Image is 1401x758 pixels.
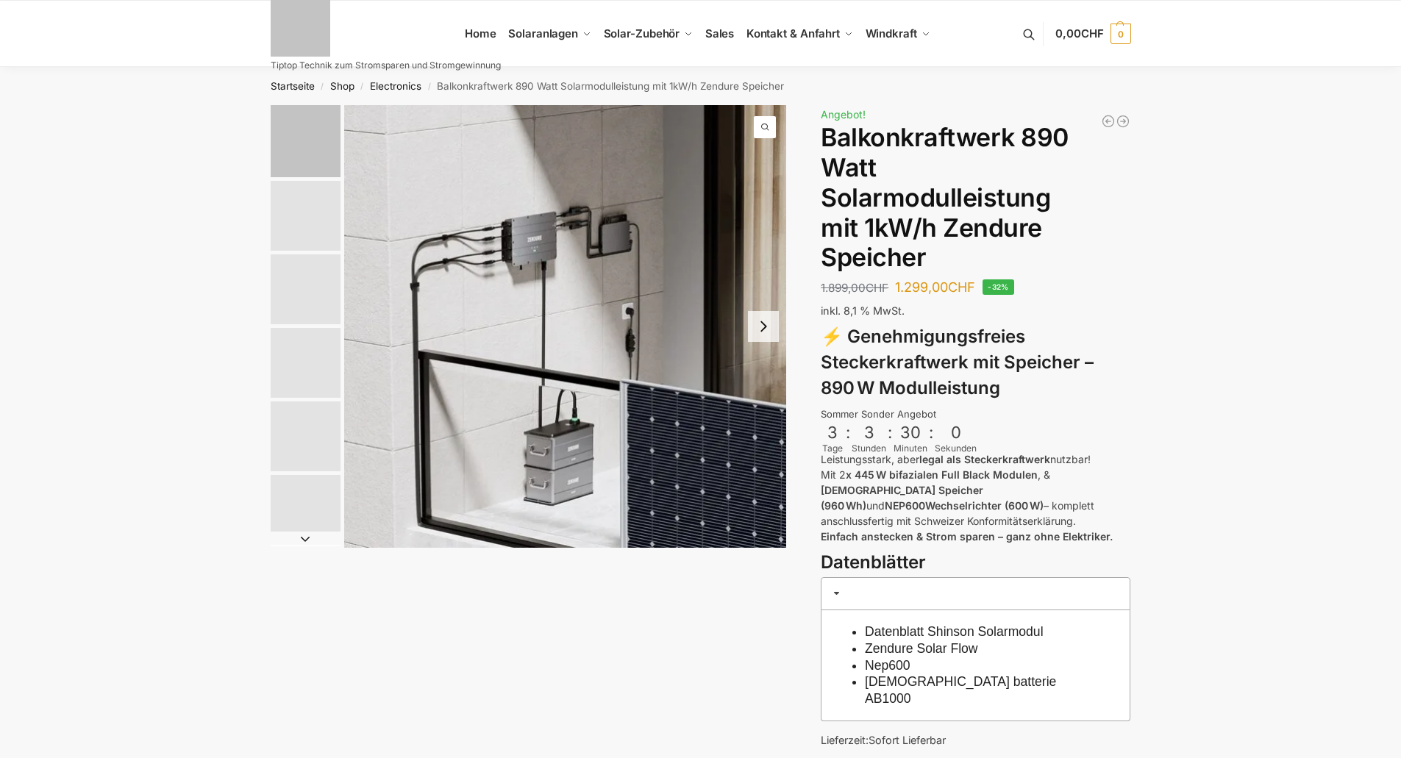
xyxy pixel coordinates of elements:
[866,26,917,40] span: Windkraft
[271,328,341,398] img: Zendure-solar-flow-Batteriespeicher für Balkonkraftwerke
[869,734,946,746] span: Sofort Lieferbar
[894,442,927,455] div: Minuten
[344,105,787,548] li: 1 / 6
[271,61,501,70] p: Tiptop Technik zum Stromsparen und Stromgewinnung
[895,279,975,295] bdi: 1.299,00
[597,1,699,67] a: Solar-Zubehör
[821,734,946,746] span: Lieferzeit:
[267,473,341,546] li: 6 / 6
[271,254,341,324] img: Maysun
[983,279,1014,295] span: -32%
[1101,114,1116,129] a: Balkonkraftwerk 890 Watt Solarmodulleistung mit 2kW/h Zendure Speicher
[895,423,926,442] div: 30
[1055,12,1130,56] a: 0,00CHF 0
[502,1,597,67] a: Solaranlagen
[948,279,975,295] span: CHF
[330,80,354,92] a: Shop
[865,624,1044,639] a: Datenblatt Shinson Solarmodul
[821,304,905,317] span: inkl. 8,1 % MwSt.
[852,442,886,455] div: Stunden
[244,67,1157,105] nav: Breadcrumb
[508,26,578,40] span: Solaranlagen
[936,423,975,442] div: 0
[846,423,850,451] div: :
[1081,26,1104,40] span: CHF
[821,442,844,455] div: Tage
[267,326,341,399] li: 4 / 6
[370,80,421,92] a: Electronics
[935,442,977,455] div: Sekunden
[421,81,437,93] span: /
[846,468,1038,481] strong: x 445 W bifazialen Full Black Modulen
[705,26,735,40] span: Sales
[746,26,840,40] span: Kontakt & Anfahrt
[821,451,1130,544] p: Leistungsstark, aber nutzbar! Mit 2 , & und – komplett anschlussfertig mit Schweizer Konformitäts...
[853,423,885,442] div: 3
[267,179,341,252] li: 2 / 6
[1116,114,1130,129] a: Steckerkraftwerk mit 4 KW Speicher und 8 Solarmodulen mit 3600 Watt
[740,1,859,67] a: Kontakt & Anfahrt
[271,80,315,92] a: Startseite
[822,423,843,442] div: 3
[1111,24,1131,44] span: 0
[888,423,892,451] div: :
[859,1,936,67] a: Windkraft
[699,1,740,67] a: Sales
[267,252,341,326] li: 3 / 6
[821,484,983,512] strong: [DEMOGRAPHIC_DATA] Speicher (960 Wh)
[271,181,341,251] img: Anschlusskabel-3meter_schweizer-stecker
[315,81,330,93] span: /
[919,453,1050,465] strong: legal als Steckerkraftwerk
[865,641,978,656] a: Zendure Solar Flow
[865,674,1056,706] a: [DEMOGRAPHIC_DATA] batterie AB1000
[865,658,910,673] a: Nep600
[604,26,680,40] span: Solar-Zubehör
[821,108,866,121] span: Angebot!
[821,281,888,295] bdi: 1.899,00
[929,423,933,451] div: :
[271,532,341,546] button: Next slide
[354,81,370,93] span: /
[821,123,1130,273] h1: Balkonkraftwerk 890 Watt Solarmodulleistung mit 1kW/h Zendure Speicher
[821,550,1130,576] h3: Datenblätter
[267,399,341,473] li: 5 / 6
[344,105,787,548] img: Zendure-solar-flow-Batteriespeicher für Balkonkraftwerke
[821,324,1130,401] h3: ⚡ Genehmigungsfreies Steckerkraftwerk mit Speicher – 890 W Modulleistung
[344,105,787,548] a: Znedure solar flow Batteriespeicher fuer BalkonkraftwerkeZnedure solar flow Batteriespeicher fuer...
[885,499,1044,512] strong: NEP600Wechselrichter (600 W)
[821,407,1130,422] div: Sommer Sonder Angebot
[271,475,341,545] img: Zendure-Solaflow
[271,105,341,177] img: Zendure-solar-flow-Batteriespeicher für Balkonkraftwerke
[821,530,1113,543] strong: Einfach anstecken & Strom sparen – ganz ohne Elektriker.
[866,281,888,295] span: CHF
[748,311,779,342] button: Next slide
[1055,26,1103,40] span: 0,00
[267,105,341,179] li: 1 / 6
[271,401,341,471] img: nep-microwechselrichter-600w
